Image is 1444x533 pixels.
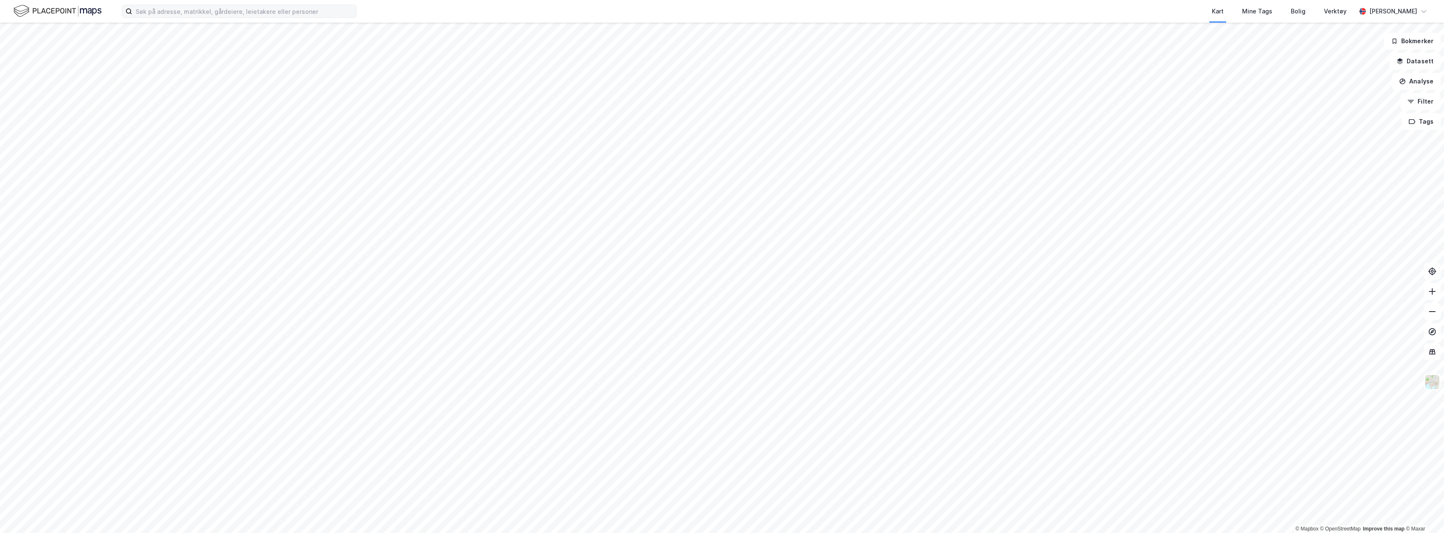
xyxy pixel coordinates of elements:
[1324,6,1347,16] div: Verktøy
[1242,6,1272,16] div: Mine Tags
[132,5,356,18] input: Søk på adresse, matrikkel, gårdeiere, leietakere eller personer
[1402,493,1444,533] div: Kontrollprogram for chat
[13,4,102,18] img: logo.f888ab2527a4732fd821a326f86c7f29.svg
[1212,6,1224,16] div: Kart
[1369,6,1417,16] div: [PERSON_NAME]
[1402,493,1444,533] iframe: Chat Widget
[1291,6,1305,16] div: Bolig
